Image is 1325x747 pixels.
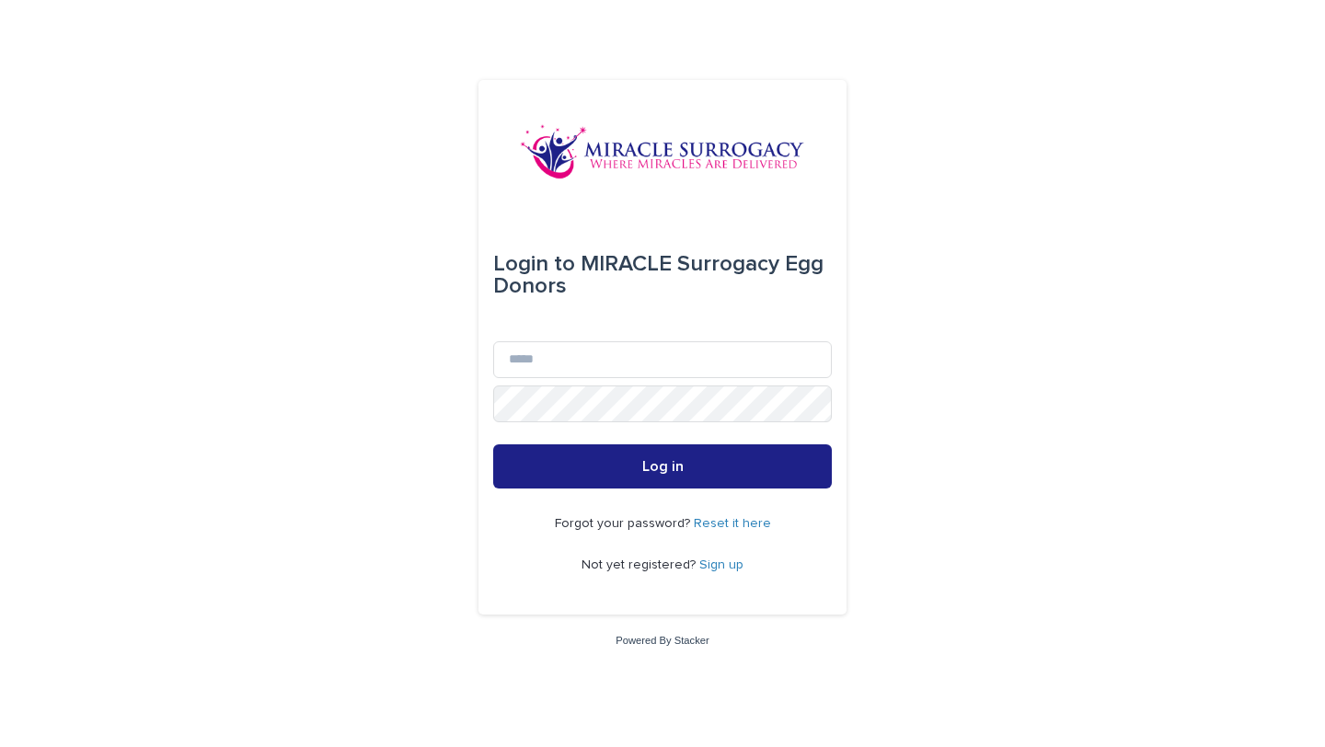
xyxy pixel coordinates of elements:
a: Reset it here [694,517,771,530]
button: Log in [493,444,832,488]
span: Log in [642,459,684,474]
a: Powered By Stacker [616,635,709,646]
span: Forgot your password? [555,517,694,530]
a: Sign up [699,558,743,571]
span: Not yet registered? [582,558,699,571]
div: MIRACLE Surrogacy Egg Donors [493,238,832,312]
img: OiFFDOGZQuirLhrlO1ag [520,124,805,179]
span: Login to [493,253,575,275]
